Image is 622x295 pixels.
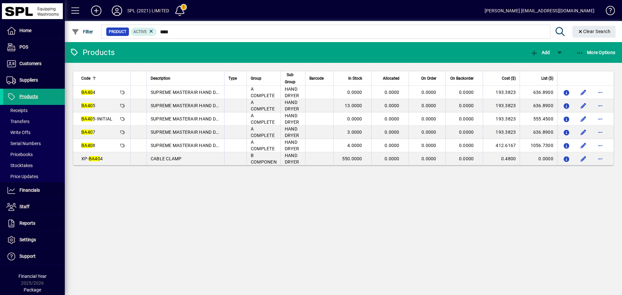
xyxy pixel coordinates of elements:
td: 1056.7300 [520,139,557,152]
span: CABLE CLAMP [151,156,182,161]
span: Write Offs [6,130,30,135]
span: 550.0000 [342,156,362,161]
td: 0.0000 [520,152,557,165]
span: 0.0000 [385,130,399,135]
span: Add [530,50,550,55]
td: 193.3823 [483,99,520,112]
span: 8 [81,143,95,148]
a: Serial Numbers [3,138,65,149]
a: Transfers [3,116,65,127]
div: Barcode [309,75,329,82]
button: Edit [578,140,589,151]
span: 3.0000 [347,130,362,135]
span: Support [19,254,36,259]
a: Staff [3,199,65,215]
a: Suppliers [3,72,65,88]
span: 0.0000 [421,116,436,121]
span: HAND DRYER [285,113,299,125]
span: 0.0000 [421,156,436,161]
span: Clear Search [578,29,611,34]
span: 13.0000 [345,103,362,108]
em: BA40 [81,130,93,135]
span: Products [19,94,38,99]
span: 5 [81,103,95,108]
span: Cost ($) [502,75,516,82]
button: More options [595,127,605,137]
button: Filter [70,26,95,38]
em: BA40 [81,103,93,108]
button: More Options [574,47,617,58]
span: Financial Year [18,274,47,279]
button: Clear [572,26,616,38]
td: 636.8900 [520,126,557,139]
span: Code [81,75,90,82]
span: HAND DRYER [285,100,299,111]
span: HAND DRYER [285,86,299,98]
td: 193.3823 [483,126,520,139]
button: More options [595,100,605,111]
button: More options [595,87,605,97]
span: 0.0000 [421,90,436,95]
span: 0.0000 [459,103,474,108]
div: On Order [413,75,442,82]
span: 0.0000 [385,116,399,121]
em: BA40 [81,116,93,121]
span: Serial Numbers [6,141,41,146]
a: Financials [3,182,65,199]
div: [PERSON_NAME] [EMAIL_ADDRESS][DOMAIN_NAME] [485,6,594,16]
span: 0.0000 [347,90,362,95]
span: 4.0000 [347,143,362,148]
em: BA40 [81,143,93,148]
span: 5-INITIAL [81,116,112,121]
span: SUPREME MASTERAIR HAND DRYER - BLACK 1.9kW [151,130,259,135]
em: BA40 [81,90,93,95]
div: On Backorder [450,75,480,82]
span: Staff [19,204,29,209]
button: More options [595,153,605,164]
span: Description [151,75,170,82]
span: Allocated [383,75,399,82]
span: Home [19,28,31,33]
span: 0.0000 [385,143,399,148]
span: SUPREME MASTERAIR HAND DRYER - WHITE 1.9kW [151,90,259,95]
span: Transfers [6,119,29,124]
span: A COMPLETE [251,86,275,98]
td: 555.4500 [520,112,557,126]
span: Suppliers [19,77,38,83]
td: 636.8900 [520,86,557,99]
span: 0.0000 [421,143,436,148]
span: 7 [81,130,95,135]
span: A COMPLETE [251,113,275,125]
span: SUPREME MASTERAIR HAND DRYER- NATURALSTEEL 1.9kW [151,103,277,108]
a: Receipts [3,105,65,116]
span: 4 [81,90,95,95]
button: More options [595,140,605,151]
td: 412.6167 [483,139,520,152]
span: Reports [19,221,35,226]
span: Sub Group [285,71,295,85]
span: Package [24,287,41,292]
div: Description [151,75,220,82]
div: Products [70,47,115,58]
div: Group [251,75,277,82]
span: Filter [72,29,93,34]
span: Financials [19,187,40,193]
span: A COMPLETE [251,140,275,151]
span: On Order [421,75,436,82]
span: Stocktakes [6,163,33,168]
span: 0.0000 [385,90,399,95]
span: 0.0000 [459,143,474,148]
a: Home [3,23,65,39]
span: Pricebooks [6,152,33,157]
div: Code [81,75,126,82]
span: HAND DRYER [285,126,299,138]
span: SUPREME MASTERAIR HAND DRYER - STAINLESS STEEL 1.9kW [151,143,282,148]
td: 193.3823 [483,86,520,99]
a: Support [3,248,65,265]
span: In Stock [348,75,362,82]
span: Product [109,28,126,35]
span: XP- 4 [81,156,103,161]
span: 0.0000 [459,130,474,135]
span: 0.0000 [347,116,362,121]
span: Price Updates [6,174,38,179]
